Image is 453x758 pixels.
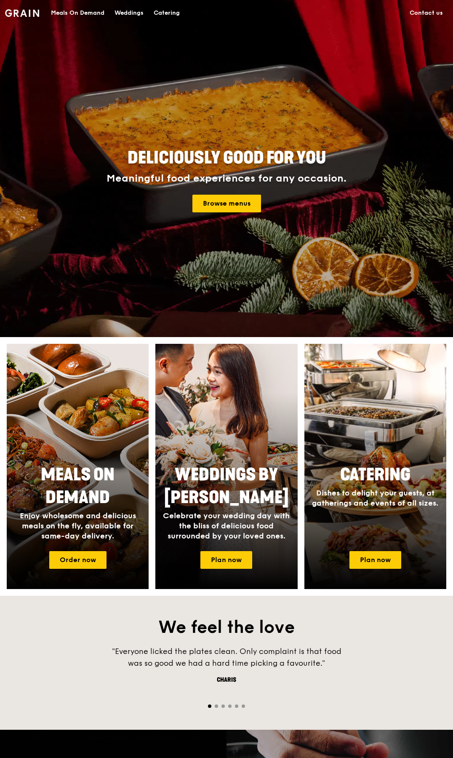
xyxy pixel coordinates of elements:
[340,465,410,485] span: Catering
[155,344,297,589] a: Weddings by [PERSON_NAME]Celebrate your wedding day with the bliss of delicious food surrounded b...
[75,173,378,185] div: Meaningful food experiences for any occasion.
[164,465,289,508] span: Weddings by [PERSON_NAME]
[304,344,446,589] a: CateringDishes to delight your guests, at gatherings and events of all sizes.Plan now
[100,646,353,669] div: "Everyone licked the plates clean. Only complaint is that food was so good we had a hard time pic...
[5,9,39,17] img: Grain
[7,344,149,589] a: Meals On DemandEnjoy wholesome and delicious meals on the fly, available for same-day delivery.Or...
[155,344,297,589] img: weddings-card.4f3003b8.jpg
[7,344,149,589] img: meals-on-demand-card.d2b6f6db.png
[154,0,180,26] div: Catering
[312,488,438,508] span: Dishes to delight your guests, at gatherings and events of all sizes.
[100,676,353,684] div: Charis
[215,704,218,708] span: Go to slide 2
[49,551,107,569] a: Order now
[208,704,211,708] span: Go to slide 1
[192,195,261,212] a: Browse menus
[242,704,245,708] span: Go to slide 6
[128,148,326,168] span: Deliciously good for you
[349,551,401,569] a: Plan now
[109,0,149,26] a: Weddings
[51,0,104,26] div: Meals On Demand
[228,704,232,708] span: Go to slide 4
[405,0,448,26] a: Contact us
[149,0,185,26] a: Catering
[163,511,290,541] span: Celebrate your wedding day with the bliss of delicious food surrounded by your loved ones.
[41,465,115,508] span: Meals On Demand
[20,511,136,541] span: Enjoy wholesome and delicious meals on the fly, available for same-day delivery.
[235,704,238,708] span: Go to slide 5
[200,551,252,569] a: Plan now
[115,0,144,26] div: Weddings
[221,704,225,708] span: Go to slide 3
[304,344,446,589] img: catering-card.e1cfaf3e.jpg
